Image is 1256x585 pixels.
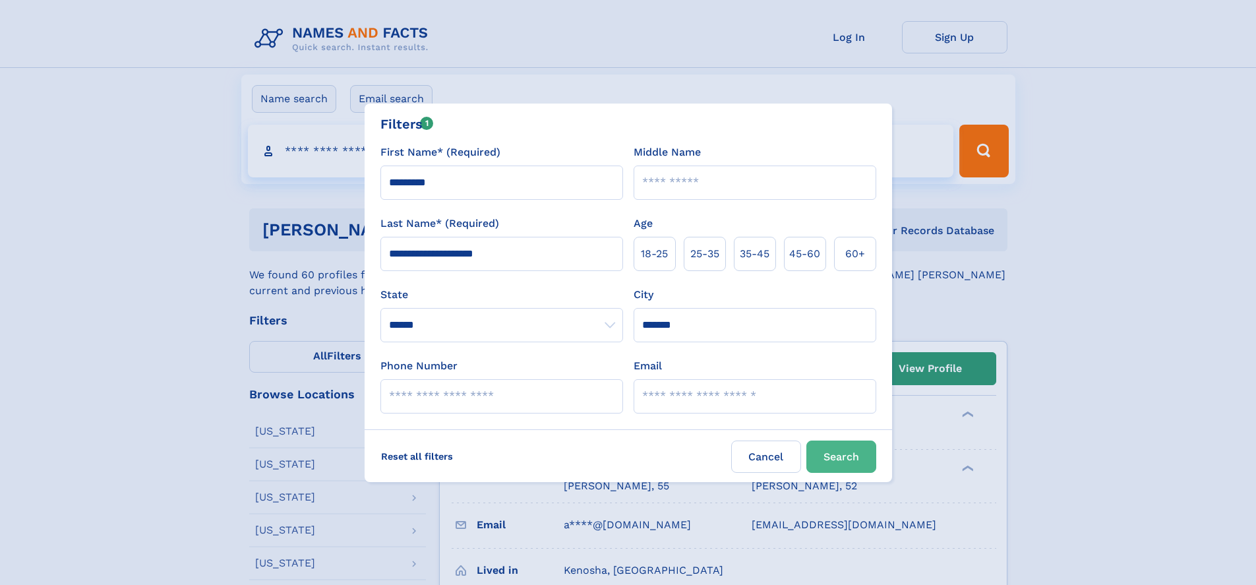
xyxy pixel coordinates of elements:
[380,114,434,134] div: Filters
[380,144,500,160] label: First Name* (Required)
[380,216,499,231] label: Last Name* (Required)
[380,287,623,303] label: State
[690,246,719,262] span: 25‑35
[845,246,865,262] span: 60+
[634,144,701,160] label: Middle Name
[380,358,458,374] label: Phone Number
[740,246,769,262] span: 35‑45
[806,441,876,473] button: Search
[634,287,653,303] label: City
[634,216,653,231] label: Age
[731,441,801,473] label: Cancel
[789,246,820,262] span: 45‑60
[634,358,662,374] label: Email
[641,246,668,262] span: 18‑25
[373,441,462,472] label: Reset all filters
